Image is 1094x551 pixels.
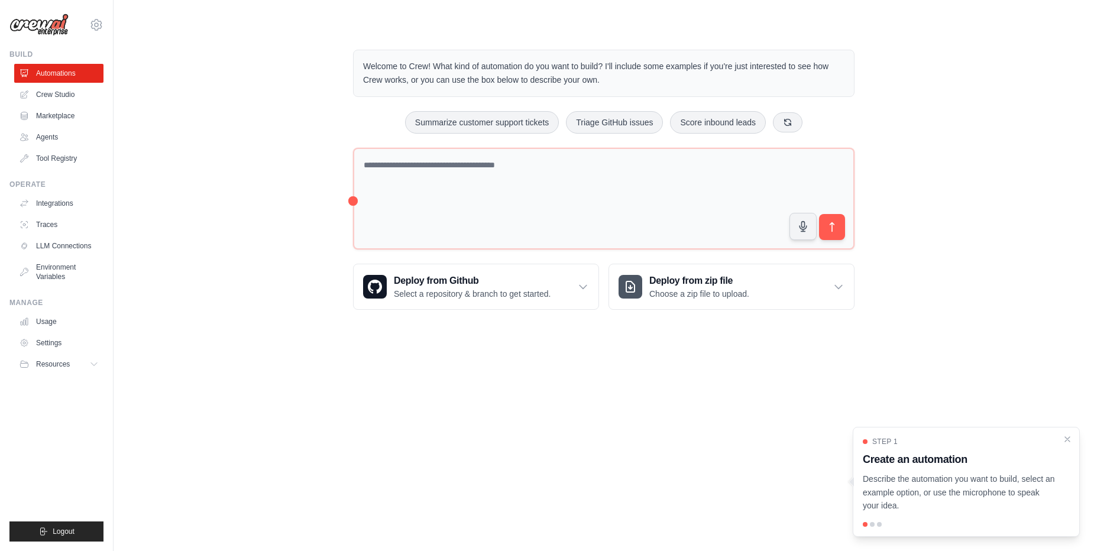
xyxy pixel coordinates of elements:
[405,111,559,134] button: Summarize customer support tickets
[1063,435,1072,444] button: Close walkthrough
[14,85,103,104] a: Crew Studio
[363,60,844,87] p: Welcome to Crew! What kind of automation do you want to build? I'll include some examples if you'...
[14,106,103,125] a: Marketplace
[14,333,103,352] a: Settings
[36,359,70,369] span: Resources
[53,527,75,536] span: Logout
[14,149,103,168] a: Tool Registry
[394,274,551,288] h3: Deploy from Github
[14,258,103,286] a: Environment Variables
[14,236,103,255] a: LLM Connections
[872,437,898,446] span: Step 1
[863,472,1056,513] p: Describe the automation you want to build, select an example option, or use the microphone to spe...
[9,14,69,36] img: Logo
[14,355,103,374] button: Resources
[14,194,103,213] a: Integrations
[649,274,749,288] h3: Deploy from zip file
[9,50,103,59] div: Build
[670,111,766,134] button: Score inbound leads
[863,451,1056,468] h3: Create an automation
[9,521,103,542] button: Logout
[14,215,103,234] a: Traces
[14,64,103,83] a: Automations
[14,128,103,147] a: Agents
[14,312,103,331] a: Usage
[649,288,749,300] p: Choose a zip file to upload.
[9,180,103,189] div: Operate
[566,111,663,134] button: Triage GitHub issues
[394,288,551,300] p: Select a repository & branch to get started.
[9,298,103,307] div: Manage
